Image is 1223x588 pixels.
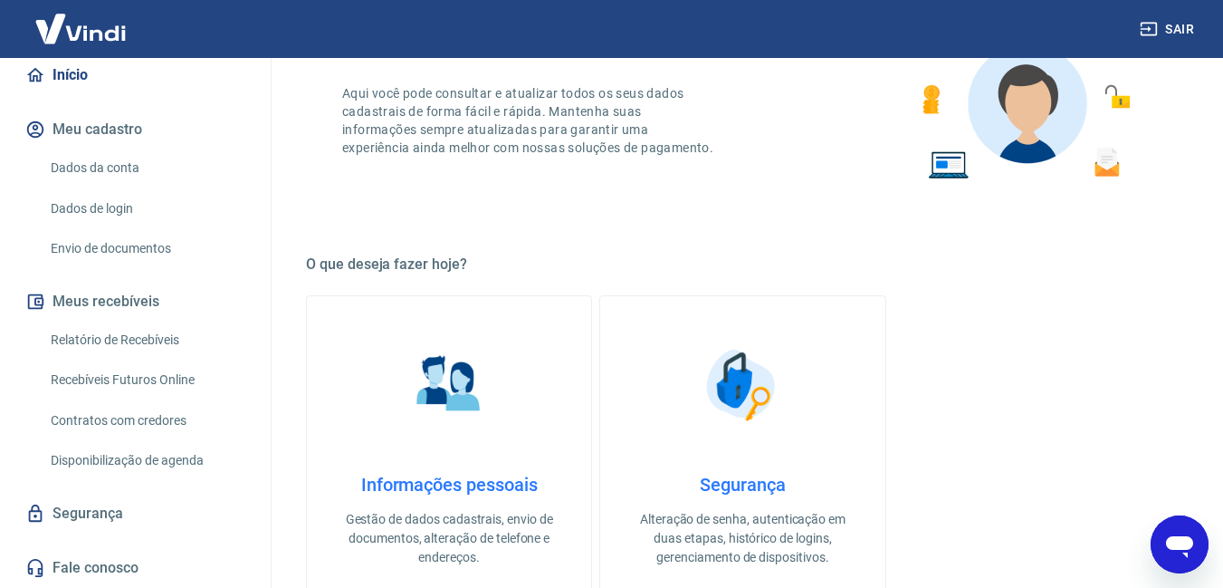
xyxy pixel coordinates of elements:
a: Disponibilização de agenda [43,442,249,479]
button: Meu cadastro [22,110,249,149]
img: Vindi [22,1,139,56]
a: Dados da conta [43,149,249,187]
a: Segurança [22,494,249,534]
p: Gestão de dados cadastrais, envio de documentos, alteração de telefone e endereços. [336,510,562,567]
a: Recebíveis Futuros Online [43,361,249,399]
a: Fale conosco [22,548,249,588]
a: Contratos com credores [43,402,249,439]
button: Meus recebíveis [22,282,249,322]
a: Dados de login [43,190,249,227]
a: Início [22,55,249,95]
h4: Informações pessoais [336,474,562,496]
p: Aqui você pode consultar e atualizar todos os seus dados cadastrais de forma fácil e rápida. Mant... [342,84,717,157]
h4: Segurança [629,474,855,496]
p: Alteração de senha, autenticação em duas etapas, histórico de logins, gerenciamento de dispositivos. [629,510,855,567]
button: Sair [1136,13,1201,46]
img: Segurança [697,340,788,430]
a: Relatório de Recebíveis [43,322,249,359]
h5: O que deseja fazer hoje? [306,255,1180,274]
img: Informações pessoais [404,340,494,430]
iframe: Botão para abrir a janela de mensagens [1151,516,1209,574]
a: Envio de documentos [43,230,249,267]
